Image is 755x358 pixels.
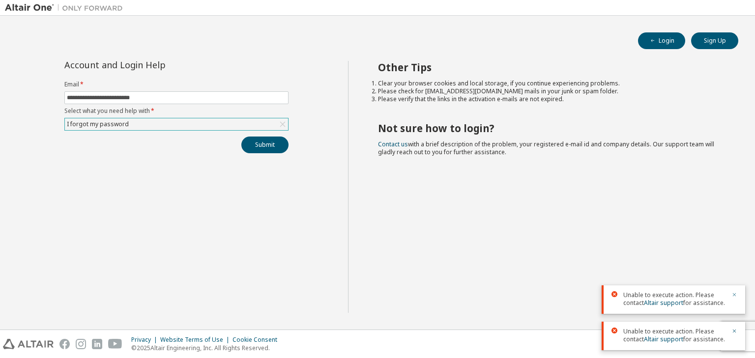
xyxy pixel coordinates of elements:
label: Email [64,81,289,88]
div: I forgot my password [65,119,130,130]
li: Clear your browser cookies and local storage, if you continue experiencing problems. [378,80,721,87]
a: Altair support [644,299,683,307]
button: Sign Up [691,32,738,49]
div: Account and Login Help [64,61,244,69]
img: facebook.svg [59,339,70,349]
label: Select what you need help with [64,107,289,115]
img: altair_logo.svg [3,339,54,349]
h2: Not sure how to login? [378,122,721,135]
div: I forgot my password [65,118,288,130]
div: Website Terms of Use [160,336,232,344]
h2: Other Tips [378,61,721,74]
img: linkedin.svg [92,339,102,349]
a: Contact us [378,140,408,148]
div: Cookie Consent [232,336,283,344]
div: Privacy [131,336,160,344]
span: Unable to execute action. Please contact for assistance. [623,328,726,343]
a: Altair support [644,335,683,343]
img: youtube.svg [108,339,122,349]
li: Please verify that the links in the activation e-mails are not expired. [378,95,721,103]
span: with a brief description of the problem, your registered e-mail id and company details. Our suppo... [378,140,714,156]
img: Altair One [5,3,128,13]
button: Login [638,32,685,49]
li: Please check for [EMAIL_ADDRESS][DOMAIN_NAME] mails in your junk or spam folder. [378,87,721,95]
span: Unable to execute action. Please contact for assistance. [623,291,726,307]
p: © 2025 Altair Engineering, Inc. All Rights Reserved. [131,344,283,352]
button: Submit [241,137,289,153]
img: instagram.svg [76,339,86,349]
